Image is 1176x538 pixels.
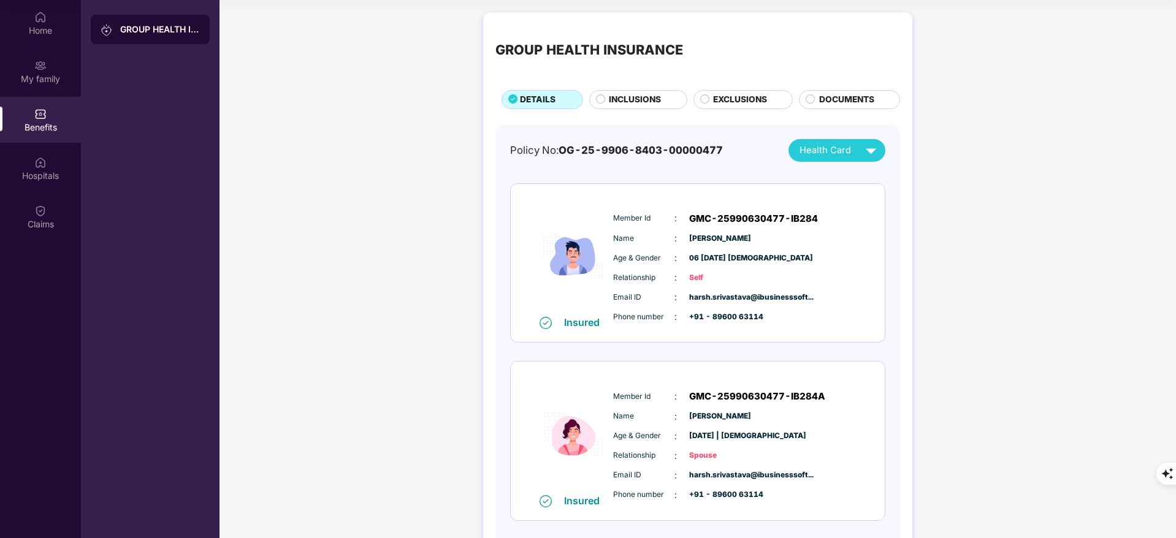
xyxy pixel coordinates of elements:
span: Member Id [613,213,674,224]
span: Relationship [613,450,674,461]
span: GMC-25990630477-IB284A [689,389,825,404]
span: Health Card [800,143,851,157]
img: svg+xml;base64,PHN2ZyB4bWxucz0iaHR0cDovL3d3dy53My5vcmcvMjAwMC9zdmciIHdpZHRoPSIxNiIgaGVpZ2h0PSIxNi... [540,495,552,507]
span: harsh.srivastava@ibusinesssoft... [689,469,750,481]
span: : [674,390,677,403]
span: [PERSON_NAME] [689,411,750,422]
span: : [674,271,677,284]
span: : [674,290,677,304]
img: svg+xml;base64,PHN2ZyB3aWR0aD0iMjAiIGhlaWdodD0iMjAiIHZpZXdCb3g9IjAgMCAyMCAyMCIgZmlsbD0ibm9uZSIgeG... [101,24,113,36]
span: : [674,430,677,443]
span: [DATE] | [DEMOGRAPHIC_DATA] [689,430,750,442]
div: GROUP HEALTH INSURANCE [495,39,683,60]
span: : [674,251,677,265]
span: : [674,410,677,423]
span: +91 - 89600 63114 [689,489,750,501]
span: GMC-25990630477-IB284 [689,211,818,226]
span: Age & Gender [613,252,674,264]
span: : [674,211,677,225]
span: harsh.srivastava@ibusinesssoft... [689,292,750,303]
span: Email ID [613,292,674,303]
span: Email ID [613,469,674,481]
span: : [674,310,677,324]
img: svg+xml;base64,PHN2ZyBpZD0iSG9tZSIgeG1sbnM9Imh0dHA6Ly93d3cudzMub3JnLzIwMDAvc3ZnIiB3aWR0aD0iMjAiIG... [34,11,47,23]
div: GROUP HEALTH INSURANCE [120,23,200,36]
span: Relationship [613,272,674,284]
span: Name [613,411,674,422]
span: : [674,232,677,245]
span: Spouse [689,450,750,461]
span: Age & Gender [613,430,674,442]
span: OG-25-9906-8403-00000477 [559,144,723,156]
span: Phone number [613,311,674,323]
span: Phone number [613,489,674,501]
div: Insured [564,494,607,507]
span: EXCLUSIONS [713,93,767,107]
span: 06 [DATE] [DEMOGRAPHIC_DATA] [689,252,750,264]
span: DETAILS [520,93,556,107]
span: : [674,449,677,463]
span: DOCUMENTS [819,93,874,107]
span: : [674,488,677,502]
button: Health Card [788,139,885,162]
img: svg+xml;base64,PHN2ZyB4bWxucz0iaHR0cDovL3d3dy53My5vcmcvMjAwMC9zdmciIHdpZHRoPSIxNiIgaGVpZ2h0PSIxNi... [540,317,552,329]
span: : [674,469,677,482]
img: svg+xml;base64,PHN2ZyBpZD0iSG9zcGl0YWxzIiB4bWxucz0iaHR0cDovL3d3dy53My5vcmcvMjAwMC9zdmciIHdpZHRoPS... [34,156,47,169]
img: icon [536,374,610,494]
span: INCLUSIONS [609,93,661,107]
span: Name [613,233,674,244]
img: svg+xml;base64,PHN2ZyB4bWxucz0iaHR0cDovL3d3dy53My5vcmcvMjAwMC9zdmciIHZpZXdCb3g9IjAgMCAyNCAyNCIgd2... [860,140,882,161]
span: [PERSON_NAME] [689,233,750,244]
span: Self [689,272,750,284]
img: icon [536,197,610,316]
div: Insured [564,316,607,328]
span: Member Id [613,391,674,403]
img: svg+xml;base64,PHN2ZyBpZD0iQ2xhaW0iIHhtbG5zPSJodHRwOi8vd3d3LnczLm9yZy8yMDAwL3N2ZyIgd2lkdGg9IjIwIi... [34,205,47,217]
div: Policy No: [510,142,723,158]
img: svg+xml;base64,PHN2ZyB3aWR0aD0iMjAiIGhlaWdodD0iMjAiIHZpZXdCb3g9IjAgMCAyMCAyMCIgZmlsbD0ibm9uZSIgeG... [34,59,47,72]
span: +91 - 89600 63114 [689,311,750,323]
img: svg+xml;base64,PHN2ZyBpZD0iQmVuZWZpdHMiIHhtbG5zPSJodHRwOi8vd3d3LnczLm9yZy8yMDAwL3N2ZyIgd2lkdGg9Ij... [34,108,47,120]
